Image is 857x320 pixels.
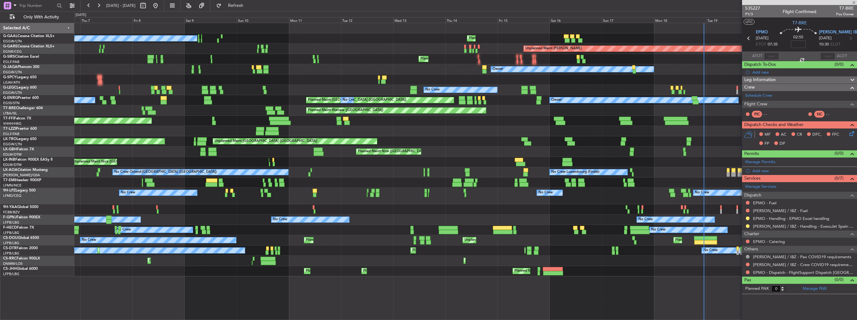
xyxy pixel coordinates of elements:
span: CR [797,132,802,138]
span: Flight Crew [744,101,767,108]
a: VHHH/HKG [3,121,22,126]
div: Mon 18 [654,17,706,23]
span: G-SIRS [3,55,15,59]
div: Add new [752,168,854,173]
span: Dispatch To-Dos [744,61,776,68]
div: Planned Maint Nice ([GEOGRAPHIC_DATA]) [358,147,428,156]
a: LTBA/ISL [3,111,17,116]
span: Only With Activity [16,15,66,19]
span: LX-INB [3,158,15,162]
div: Planned Maint [GEOGRAPHIC_DATA] ([GEOGRAPHIC_DATA]) [420,54,519,64]
div: No Crew [273,215,287,224]
a: EPMO - Dispatch - FlightSupport Dispatch [GEOGRAPHIC_DATA] [753,270,854,275]
a: LFPB/LBG [3,251,19,256]
div: Fri 15 [498,17,550,23]
span: Permits [744,150,759,158]
div: No Crew [121,188,135,197]
a: EGLF/FAB [3,60,19,64]
a: G-ENRGPraetor 600 [3,96,39,100]
div: Planned Maint [469,34,492,43]
div: Planned Maint [GEOGRAPHIC_DATA] ([GEOGRAPHIC_DATA]) [363,266,462,276]
span: DFC, [812,132,822,138]
span: FP [765,141,769,147]
div: - - [764,111,778,117]
div: Sun 10 [237,17,289,23]
span: Pax [744,277,751,284]
div: No Crew [425,85,440,95]
div: Unplanned Maint [GEOGRAPHIC_DATA] ([GEOGRAPHIC_DATA]) [215,137,317,146]
span: Charter [744,230,759,238]
span: 10:30 [819,41,829,48]
div: Sat 16 [550,17,602,23]
div: Tue 19 [706,17,758,23]
a: EGNR/CEG [3,49,22,54]
div: No Crew [638,215,653,224]
div: Sun 17 [602,17,654,23]
a: [PERSON_NAME] / IBZ - Pax COVID19 requirements [753,254,851,259]
a: LFPB/LBG [3,230,19,235]
div: No Crew Luxembourg (Findel) [551,167,599,177]
div: Wed 13 [393,17,445,23]
div: Owner [551,95,562,105]
span: 07:35 [768,41,778,48]
a: CS-JHHGlobal 6000 [3,267,38,271]
a: F-HECDFalcon 7X [3,226,34,230]
div: [DATE] [76,12,86,18]
a: G-JAGAPhenom 300 [3,65,39,69]
span: G-ENRG [3,96,18,100]
div: No Crew [538,188,553,197]
a: EPMO - Fuel [753,200,776,206]
span: 9H-YAA [3,205,17,209]
div: Planned Maint [GEOGRAPHIC_DATA] ([GEOGRAPHIC_DATA]) [675,235,774,245]
a: Manage Permits [745,159,775,165]
a: Schedule Crew [745,93,772,99]
a: FCBB/BZV [3,210,20,215]
span: [DATE] - [DATE] [106,3,136,8]
a: LX-AOACitation Mustang [3,168,48,172]
a: LFPB/LBG [3,220,19,225]
div: Planned Maint Sofia [99,246,131,255]
a: DNMM/LOS [3,261,22,266]
a: EGGW/LTN [3,142,22,147]
div: SIC [814,111,825,118]
button: Only With Activity [7,12,68,22]
span: (0/0) [835,276,844,283]
span: 9H-LPZ [3,189,16,192]
div: Planned Maint Sofia [412,246,444,255]
span: DP [780,141,785,147]
div: Planned Maint [GEOGRAPHIC_DATA] ([GEOGRAPHIC_DATA]) [514,266,613,276]
span: EPMO [756,29,768,36]
a: LFMN/NCE [3,183,22,188]
div: Unplanned Maint Nice ([GEOGRAPHIC_DATA]) [73,157,147,167]
span: Pos Owner [836,12,854,17]
span: CS-DTR [3,246,17,250]
a: EDLW/DTM [3,152,22,157]
div: Sat 9 [185,17,237,23]
a: [PERSON_NAME] / IBZ - Fuel [753,208,808,213]
span: ETOT [756,41,766,48]
div: No Crew Ostend-[GEOGRAPHIC_DATA] ([GEOGRAPHIC_DATA]) [114,167,217,177]
span: Crew [744,84,755,91]
span: T7-BRE [792,20,807,26]
a: G-LEGCLegacy 600 [3,86,37,90]
span: ATOT [752,53,762,59]
a: [PERSON_NAME]/QSA [3,173,40,177]
span: LX-GBH [3,148,17,151]
a: EGLF/FAB [3,132,19,136]
span: G-JAGA [3,65,17,69]
span: (0/7) [835,175,844,182]
div: Unplanned Maint [GEOGRAPHIC_DATA] ([GEOGRAPHIC_DATA]) [464,235,567,245]
a: [PERSON_NAME] / IBZ - Handling - ExecuJet Spain [PERSON_NAME] / IBZ [753,224,854,229]
span: T7-FFI [3,117,14,120]
a: LFPB/LBG [3,272,19,276]
span: Others [744,246,758,253]
span: CS-JHH [3,267,17,271]
input: Trip Number [19,1,55,10]
span: 535227 [745,5,760,12]
div: Planned Maint Warsaw ([GEOGRAPHIC_DATA]) [308,106,383,115]
a: LX-INBFalcon 900EX EASy II [3,158,52,162]
span: G-LEGC [3,86,17,90]
span: FFC [832,132,839,138]
a: LX-GBHFalcon 7X [3,148,34,151]
a: Manage PAX [803,286,826,292]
